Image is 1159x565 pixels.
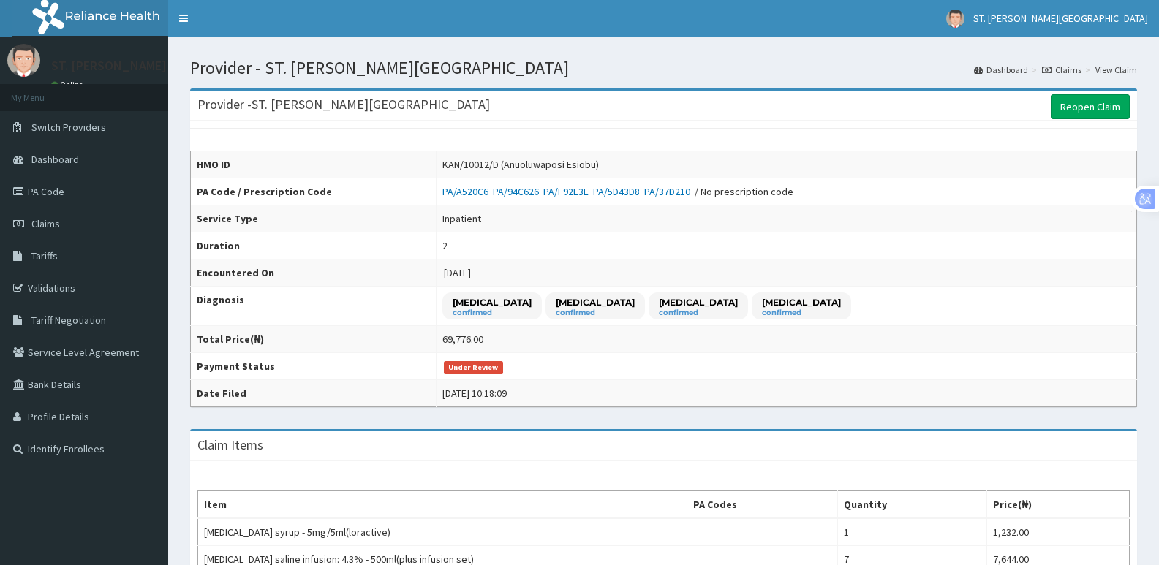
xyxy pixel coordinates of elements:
a: PA/37D210 [644,185,695,198]
span: Claims [31,217,60,230]
a: PA/A520C6 [442,185,493,198]
th: Date Filed [191,380,437,407]
div: / No prescription code [442,184,793,199]
span: Tariff Negotiation [31,314,106,327]
small: confirmed [659,309,738,316]
div: 69,776.00 [442,332,483,346]
span: Switch Providers [31,121,106,134]
th: Item [198,491,687,519]
div: 2 [442,238,448,253]
div: Inpatient [442,211,481,226]
p: [MEDICAL_DATA] [762,296,841,308]
a: Dashboard [974,64,1028,76]
div: KAN/10012/D (Anuoluwaposi Esiobu) [442,157,599,172]
th: Quantity [838,491,986,519]
td: 1 [838,518,986,546]
a: Reopen Claim [1051,94,1130,119]
p: ST. [PERSON_NAME][GEOGRAPHIC_DATA] [51,59,287,72]
span: Tariffs [31,249,58,262]
img: User Image [7,44,40,77]
p: [MEDICAL_DATA] [453,296,532,308]
h3: Provider - ST. [PERSON_NAME][GEOGRAPHIC_DATA] [197,98,490,111]
th: Encountered On [191,259,437,287]
small: confirmed [453,309,532,316]
a: PA/5D43D8 [593,185,644,198]
div: [DATE] 10:18:09 [442,386,507,401]
h3: Claim Items [197,439,263,452]
th: Payment Status [191,353,437,380]
span: Dashboard [31,153,79,166]
img: User Image [946,10,964,28]
td: 1,232.00 [986,518,1129,546]
th: Total Price(₦) [191,326,437,353]
a: PA/F92E3E [543,185,593,198]
h1: Provider - ST. [PERSON_NAME][GEOGRAPHIC_DATA] [190,58,1137,77]
a: Claims [1042,64,1081,76]
span: ST. [PERSON_NAME][GEOGRAPHIC_DATA] [973,12,1148,25]
p: [MEDICAL_DATA] [659,296,738,308]
a: View Claim [1095,64,1137,76]
small: confirmed [762,309,841,316]
p: [MEDICAL_DATA] [556,296,635,308]
th: HMO ID [191,151,437,178]
th: Service Type [191,205,437,232]
small: confirmed [556,309,635,316]
span: Under Review [444,361,503,374]
span: [DATE] [444,266,471,279]
th: Diagnosis [191,287,437,326]
td: [MEDICAL_DATA] syrup - 5mg/5ml(loractive) [198,518,687,546]
th: Duration [191,232,437,259]
th: Price(₦) [986,491,1129,519]
th: PA Codes [687,491,838,519]
a: Online [51,80,86,90]
th: PA Code / Prescription Code [191,178,437,205]
a: PA/94C626 [493,185,543,198]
